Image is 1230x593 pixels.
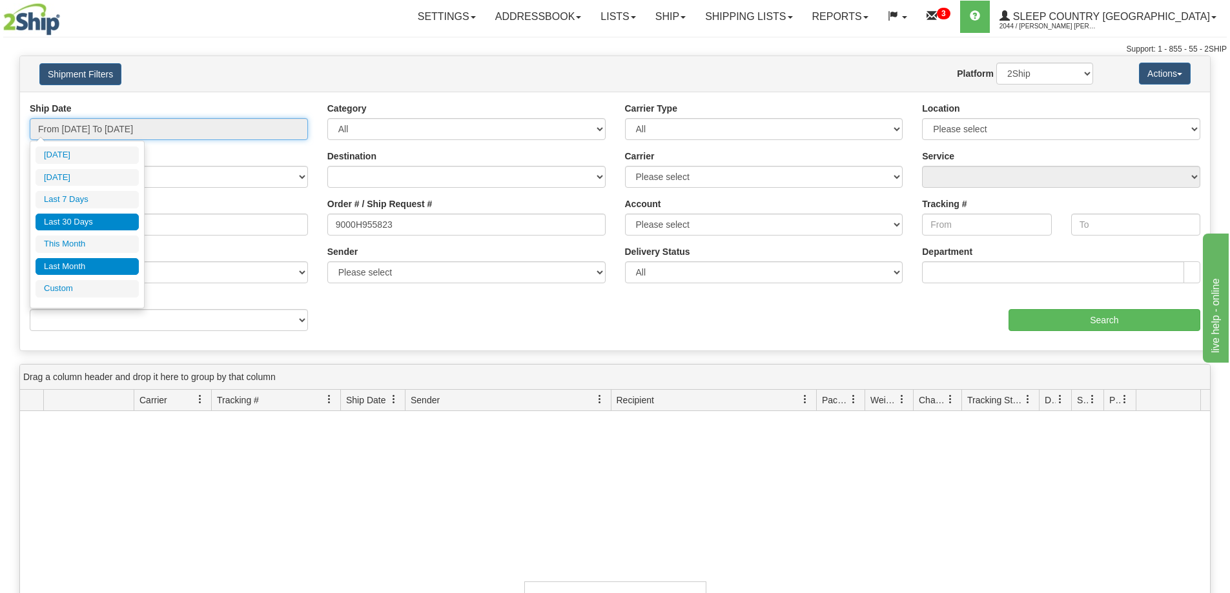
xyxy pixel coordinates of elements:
label: Tracking # [922,197,967,210]
label: Service [922,150,954,163]
a: Ship Date filter column settings [383,388,405,410]
a: Weight filter column settings [891,388,913,410]
li: [DATE] [36,146,139,164]
button: Shipment Filters [39,63,121,85]
li: Last 30 Days [36,214,139,231]
a: Pickup Status filter column settings [1114,388,1136,410]
li: Last 7 Days [36,191,139,208]
a: Lists [591,1,645,33]
a: Tracking Status filter column settings [1017,388,1039,410]
label: Location [922,102,959,115]
span: Packages [822,394,849,407]
input: Search [1009,309,1200,331]
li: This Month [36,236,139,253]
input: To [1071,214,1200,236]
label: Category [327,102,367,115]
img: logo2044.jpg [3,3,60,35]
div: live help - online [10,8,119,23]
span: Tracking # [217,394,259,407]
iframe: chat widget [1200,230,1229,362]
div: Support: 1 - 855 - 55 - 2SHIP [3,44,1227,55]
span: Sleep Country [GEOGRAPHIC_DATA] [1010,11,1210,22]
label: Destination [327,150,376,163]
a: Tracking # filter column settings [318,388,340,410]
a: Delivery Status filter column settings [1049,388,1071,410]
a: Recipient filter column settings [794,388,816,410]
span: Ship Date [346,394,385,407]
label: Carrier [625,150,655,163]
a: Sleep Country [GEOGRAPHIC_DATA] 2044 / [PERSON_NAME] [PERSON_NAME] [990,1,1226,33]
a: Sender filter column settings [589,388,611,410]
a: Reports [803,1,878,33]
span: Delivery Status [1045,394,1056,407]
label: Platform [957,67,994,80]
label: Sender [327,245,358,258]
label: Delivery Status [625,245,690,258]
li: [DATE] [36,169,139,186]
span: 2044 / [PERSON_NAME] [PERSON_NAME] [999,20,1096,33]
a: Addressbook [486,1,591,33]
span: Tracking Status [967,394,1023,407]
span: Shipment Issues [1077,394,1088,407]
a: Shipping lists [695,1,802,33]
span: Pickup Status [1109,394,1120,407]
a: Charge filter column settings [939,388,961,410]
button: Actions [1139,63,1191,85]
li: Last Month [36,258,139,276]
span: Carrier [139,394,167,407]
a: 3 [917,1,960,33]
div: grid grouping header [20,365,1210,390]
label: Carrier Type [625,102,677,115]
span: Recipient [617,394,654,407]
span: Charge [919,394,946,407]
sup: 3 [937,8,950,19]
span: Sender [411,394,440,407]
input: From [922,214,1051,236]
a: Packages filter column settings [843,388,865,410]
label: Order # / Ship Request # [327,197,433,210]
label: Department [922,245,972,258]
a: Settings [408,1,486,33]
a: Shipment Issues filter column settings [1081,388,1103,410]
li: Custom [36,280,139,297]
span: Weight [870,394,897,407]
label: Ship Date [30,102,72,115]
label: Account [625,197,661,210]
a: Ship [646,1,695,33]
a: Carrier filter column settings [189,388,211,410]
